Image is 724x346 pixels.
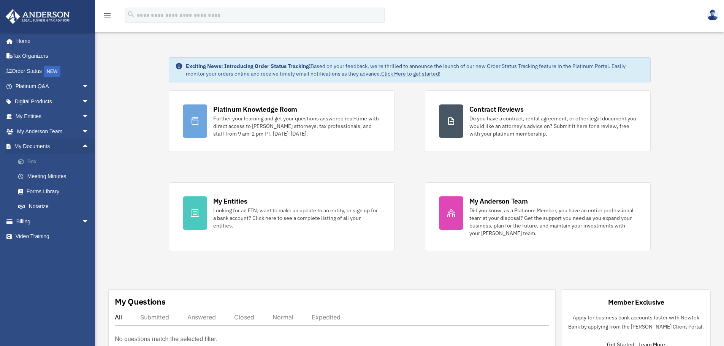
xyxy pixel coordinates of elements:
[169,182,394,251] a: My Entities Looking for an EIN, want to make an update to an entity, or sign up for a bank accoun...
[5,139,101,154] a: My Documentsarrow_drop_up
[5,79,101,94] a: Platinum Q&Aarrow_drop_down
[469,115,637,137] div: Do you have a contract, rental agreement, or other legal document you would like an attorney's ad...
[127,10,135,19] i: search
[82,79,97,95] span: arrow_drop_down
[469,104,524,114] div: Contract Reviews
[186,63,311,70] strong: Exciting News: Introducing Order Status Tracking!
[5,124,101,139] a: My Anderson Teamarrow_drop_down
[213,207,380,229] div: Looking for an EIN, want to make an update to an entity, or sign up for a bank account? Click her...
[103,13,112,20] a: menu
[115,313,122,321] div: All
[103,11,112,20] i: menu
[11,154,101,169] a: Box
[707,9,718,21] img: User Pic
[608,297,664,307] div: Member Exclusive
[234,313,254,321] div: Closed
[82,124,97,139] span: arrow_drop_down
[11,199,101,214] a: Notarize
[5,109,101,124] a: My Entitiesarrow_drop_down
[82,109,97,125] span: arrow_drop_down
[312,313,341,321] div: Expedited
[5,33,97,49] a: Home
[469,207,637,237] div: Did you know, as a Platinum Member, you have an entire professional team at your disposal? Get th...
[213,104,298,114] div: Platinum Knowledge Room
[213,196,247,206] div: My Entities
[186,62,644,77] div: Based on your feedback, we're thrilled to announce the launch of our new Order Status Tracking fe...
[44,66,60,77] div: NEW
[5,229,101,244] a: Video Training
[5,63,101,79] a: Order StatusNEW
[272,313,293,321] div: Normal
[469,196,528,206] div: My Anderson Team
[3,9,72,24] img: Anderson Advisors Platinum Portal
[568,313,704,332] p: Apply for business bank accounts faster with Newtek Bank by applying from the [PERSON_NAME] Clien...
[11,169,101,184] a: Meeting Minutes
[11,184,101,199] a: Forms Library
[381,70,440,77] a: Click Here to get started!
[82,214,97,229] span: arrow_drop_down
[187,313,216,321] div: Answered
[425,182,651,251] a: My Anderson Team Did you know, as a Platinum Member, you have an entire professional team at your...
[82,94,97,109] span: arrow_drop_down
[5,49,101,64] a: Tax Organizers
[5,214,101,229] a: Billingarrow_drop_down
[213,115,380,137] div: Further your learning and get your questions answered real-time with direct access to [PERSON_NAM...
[140,313,169,321] div: Submitted
[5,94,101,109] a: Digital Productsarrow_drop_down
[115,296,166,307] div: My Questions
[82,139,97,155] span: arrow_drop_up
[169,90,394,152] a: Platinum Knowledge Room Further your learning and get your questions answered real-time with dire...
[425,90,651,152] a: Contract Reviews Do you have a contract, rental agreement, or other legal document you would like...
[115,334,217,344] p: No questions match the selected filter.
